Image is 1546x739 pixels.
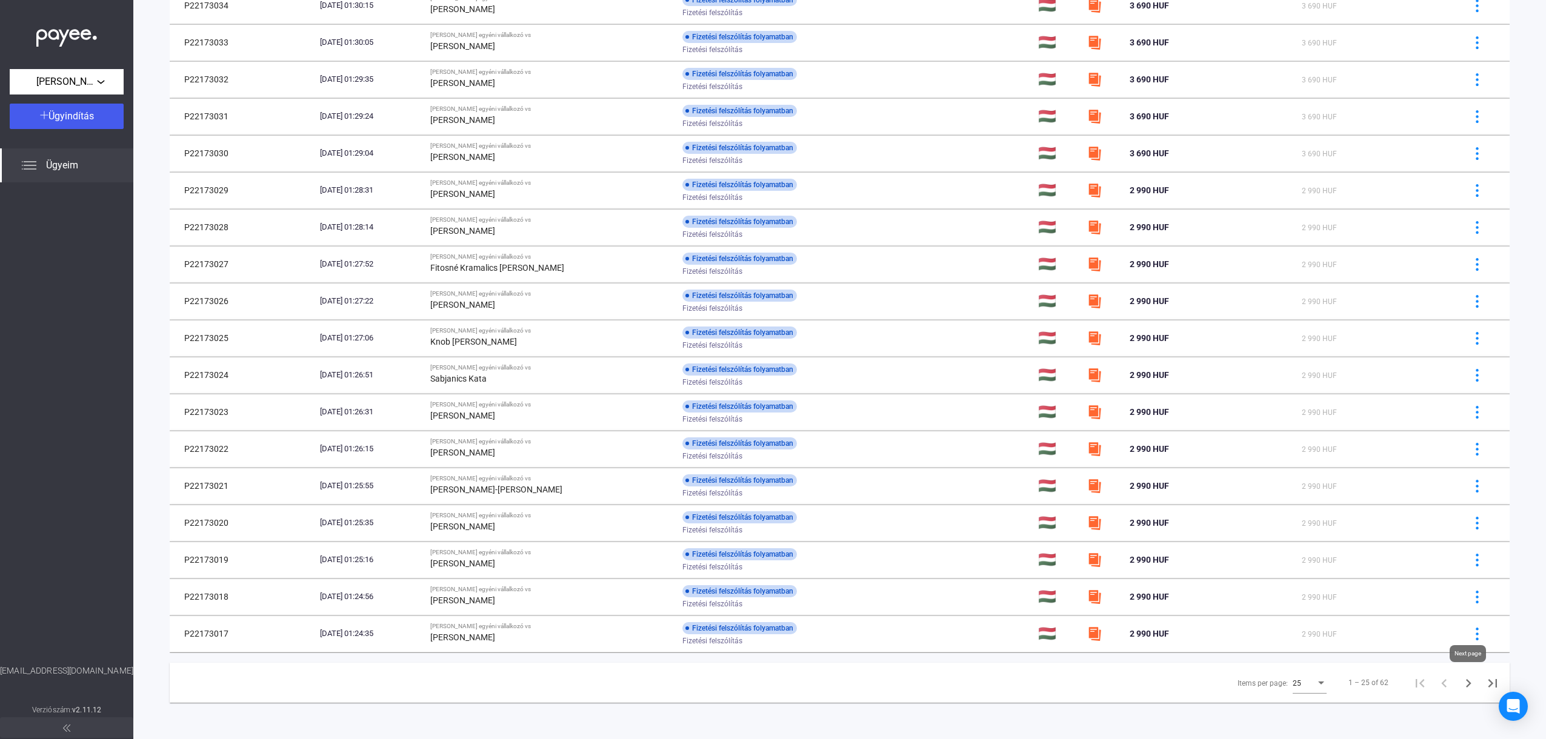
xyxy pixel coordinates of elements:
img: szamlazzhu-mini [1087,183,1102,197]
td: P22173020 [170,505,315,541]
button: more-blue [1464,67,1490,92]
td: P22173025 [170,320,315,356]
span: Fizetési felszólítás [682,597,742,611]
button: First page [1408,671,1432,695]
div: [PERSON_NAME] egyéni vállalkozó vs [430,512,672,519]
td: 🇭🇺 [1033,209,1082,245]
button: more-blue [1464,510,1490,535]
td: 🇭🇺 [1033,468,1082,504]
img: more-blue [1471,443,1484,456]
span: Fizetési felszólítás [682,301,742,316]
strong: [PERSON_NAME]-[PERSON_NAME] [430,485,562,494]
div: [DATE] 01:29:24 [320,110,421,122]
span: 2 990 HUF [1130,185,1169,195]
span: Fizetési felszólítás [682,486,742,500]
div: [DATE] 01:26:31 [320,406,421,418]
img: more-blue [1471,295,1484,308]
div: Fizetési felszólítás folyamatban [682,253,797,265]
span: 2 990 HUF [1302,260,1337,269]
div: [DATE] 01:26:51 [320,369,421,381]
img: szamlazzhu-mini [1087,368,1102,382]
button: more-blue [1464,288,1490,314]
button: more-blue [1464,621,1490,646]
button: [PERSON_NAME] egyéni vállalkozó [10,69,124,94]
img: szamlazzhu-mini [1087,294,1102,308]
button: more-blue [1464,214,1490,240]
div: [DATE] 01:24:56 [320,591,421,603]
td: P22173032 [170,61,315,98]
span: 3 690 HUF [1302,150,1337,158]
button: more-blue [1464,251,1490,277]
td: 🇭🇺 [1033,431,1082,467]
div: [DATE] 01:25:35 [320,517,421,529]
img: szamlazzhu-mini [1087,626,1102,641]
div: [PERSON_NAME] egyéni vállalkozó vs [430,68,672,76]
div: [PERSON_NAME] egyéni vállalkozó vs [430,290,672,297]
div: Next page [1450,645,1486,662]
img: szamlazzhu-mini [1087,589,1102,604]
span: 2 990 HUF [1302,371,1337,380]
div: Fizetési felszólítás folyamatban [682,290,797,302]
strong: [PERSON_NAME] [430,448,495,457]
span: Fizetési felszólítás [682,634,742,648]
button: more-blue [1464,30,1490,55]
td: 🇭🇺 [1033,615,1082,652]
img: szamlazzhu-mini [1087,405,1102,419]
img: plus-white.svg [40,111,48,119]
span: 2 990 HUF [1130,518,1169,528]
div: [PERSON_NAME] egyéni vállalkozó vs [430,549,672,556]
span: 2 990 HUF [1130,444,1169,454]
strong: [PERSON_NAME] [430,115,495,125]
img: szamlazzhu-mini [1087,220,1102,234]
img: szamlazzhu-mini [1087,552,1102,567]
span: 3 690 HUF [1130,75,1169,84]
td: P22173029 [170,172,315,208]
div: Fizetési felszólítás folyamatban [682,179,797,191]
div: [PERSON_NAME] egyéni vállalkozó vs [430,179,672,187]
img: szamlazzhu-mini [1087,515,1102,530]
td: 🇭🇺 [1033,320,1082,356]
img: more-blue [1471,332,1484,345]
span: Fizetési felszólítás [682,449,742,463]
span: 2 990 HUF [1130,592,1169,601]
span: Fizetési felszólítás [682,79,742,94]
div: [PERSON_NAME] egyéni vállalkozó vs [430,253,672,260]
img: list.svg [22,158,36,173]
img: more-blue [1471,554,1484,566]
div: [PERSON_NAME] egyéni vállalkozó vs [430,31,672,39]
div: [PERSON_NAME] egyéni vállalkozó vs [430,475,672,482]
button: more-blue [1464,547,1490,572]
span: 2 990 HUF [1302,482,1337,491]
img: more-blue [1471,517,1484,529]
div: [DATE] 01:27:06 [320,332,421,344]
span: 2 990 HUF [1130,296,1169,306]
button: Ügyindítás [10,104,124,129]
div: Fizetési felszólítás folyamatban [682,400,797,413]
td: 🇭🇺 [1033,505,1082,541]
div: [PERSON_NAME] egyéni vállalkozó vs [430,327,672,334]
span: Fizetési felszólítás [682,523,742,537]
div: [DATE] 01:27:52 [320,258,421,270]
span: 2 990 HUF [1130,407,1169,417]
strong: [PERSON_NAME] [430,41,495,51]
span: 2 990 HUF [1302,408,1337,417]
img: more-blue [1471,110,1484,123]
div: [PERSON_NAME] egyéni vállalkozó vs [430,438,672,445]
img: more-blue [1471,591,1484,603]
div: Items per page: [1238,676,1288,691]
strong: [PERSON_NAME] [430,522,495,531]
button: Last page [1481,671,1505,695]
img: szamlazzhu-mini [1087,146,1102,161]
div: [PERSON_NAME] egyéni vállalkozó vs [430,586,672,593]
div: Fizetési felszólítás folyamatban [682,437,797,449]
img: more-blue [1471,480,1484,492]
div: [DATE] 01:28:31 [320,184,421,196]
span: 2 990 HUF [1130,222,1169,232]
td: 🇭🇺 [1033,578,1082,615]
span: Fizetési felszólítás [682,190,742,205]
div: Fizetési felszólítás folyamatban [682,216,797,228]
div: [PERSON_NAME] egyéni vállalkozó vs [430,623,672,630]
div: Fizetési felszólítás folyamatban [682,105,797,117]
span: Fizetési felszólítás [682,42,742,57]
td: 🇭🇺 [1033,135,1082,171]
